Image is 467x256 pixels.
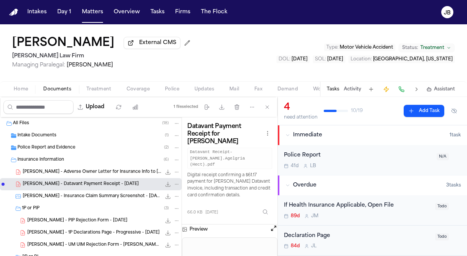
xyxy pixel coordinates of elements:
div: Open task: Declaration Page [278,226,467,256]
button: Download F. Martinez - PIP Rejection Form - 2.5.25 [164,217,172,224]
button: Add Task [366,84,376,95]
div: Declaration Page [284,232,431,240]
h3: Datavant Payment Receipt for [PERSON_NAME] [187,123,263,145]
span: [PERSON_NAME] - Adverse Owner Letter for Insurance Info to [PERSON_NAME] - [DATE] [23,169,161,175]
button: Overview [111,5,143,19]
div: 4 [284,101,318,114]
img: Finch Logo [9,9,18,16]
span: All Files [13,120,29,127]
text: JB [444,10,451,16]
button: Create Immediate Task [381,84,392,95]
h2: [PERSON_NAME] Law Firm [12,52,193,61]
button: Firms [172,5,193,19]
span: J M [311,213,318,219]
button: Change status from Treatment [398,43,455,52]
div: 1 file selected [174,104,198,109]
span: J L [311,243,317,249]
span: Status: [402,45,418,51]
span: Demand [277,86,298,92]
code: Datavant Receipt-[PERSON_NAME].Agelgria (Hect).pdf [187,148,272,169]
span: N/A [437,153,449,160]
span: Overdue [293,182,317,189]
button: Overdue3tasks [278,175,467,195]
a: Home [9,9,18,16]
span: Location : [351,57,372,62]
span: Todo [435,233,449,240]
span: 89d [291,213,300,219]
button: Make a Call [396,84,407,95]
button: Download J. Alegria - Adverse Owner Letter for Insurance Info to N. Ramirez - 7.9.25 [164,168,172,176]
button: Matters [79,5,106,19]
span: Updates [194,86,214,92]
a: Day 1 [54,5,74,19]
span: [DATE] [291,57,307,62]
span: 1 task [450,132,461,138]
span: 3 task s [446,182,461,188]
span: Coverage [127,86,150,92]
span: Type : [326,45,338,50]
span: Police Report and Evidence [17,145,75,151]
span: ( 2 ) [164,145,169,150]
button: Activity [344,86,361,92]
span: Home [14,86,28,92]
button: Edit matter name [12,36,114,50]
span: Immediate [293,131,322,139]
span: [GEOGRAPHIC_DATA], [US_STATE] [373,57,453,62]
span: Documents [43,86,71,92]
div: If Health Insurance Applicable, Open File [284,201,431,210]
span: Managing Paralegal: [12,62,65,68]
h1: [PERSON_NAME] [12,36,114,50]
button: Download J. Alegria - 1P Declarations Page - Progressive - 2.5.25 [164,229,172,237]
span: 10 / 19 [351,108,363,114]
button: Inspect [259,205,272,219]
button: Tasks [327,86,339,92]
span: 66.0 KB [187,210,202,215]
div: Open task: If Health Insurance Applicable, Open File [278,195,467,226]
div: Police Report [284,151,432,160]
a: Tasks [147,5,168,19]
button: Download J. Alegria - Insurance Claim Summary Screenshot - 3.23.25 [164,193,172,200]
span: SOL : [315,57,326,62]
span: [PERSON_NAME] [67,62,113,68]
span: Treatment [86,86,111,92]
button: Download J. Alegria - UM UIM Rejection Form - Fernando Martinez - 2.5.25 [164,241,172,249]
button: Immediate1task [278,125,467,145]
span: [PERSON_NAME] - Insurance Claim Summary Screenshot - [DATE] [23,193,161,200]
span: Insurance Information [17,157,64,163]
span: [DATE] [205,210,218,215]
button: The Flock [198,5,230,19]
span: [PERSON_NAME] - Datavant Payment Receipt - [DATE] [23,181,139,188]
button: Intakes [24,5,50,19]
h3: Preview [190,226,208,232]
button: Assistant [426,86,455,92]
span: Fax [254,86,262,92]
span: [DATE] [327,57,343,62]
span: ( 6 ) [164,158,169,162]
button: Upload [74,100,109,114]
span: Mail [229,86,239,92]
span: 84d [291,243,300,249]
div: Open task: Police Report [278,145,467,175]
span: 1P or PIP [22,205,39,212]
span: [PERSON_NAME] - 1P Declarations Page - Progressive - [DATE] [27,230,160,236]
p: Digital receipt confirming a $61.17 payment for [PERSON_NAME] Datavant invoice, including transac... [187,172,272,199]
span: Motor Vehicle Accident [340,45,393,50]
span: ( 3 ) [164,206,169,210]
span: ( 1 ) [165,133,169,137]
input: Search files [3,100,74,114]
button: Hide completed tasks (⌘⇧H) [447,105,461,117]
button: Add Task [404,105,444,117]
span: [PERSON_NAME] - UM UIM Rejection Form - [PERSON_NAME] - [DATE] [27,242,161,248]
button: Open preview [270,224,277,232]
span: Intake Documents [17,133,56,139]
span: Assistant [434,86,455,92]
span: DOL : [279,57,290,62]
span: 41d [291,163,299,169]
button: Edit SOL: 2027-03-23 [313,55,345,63]
span: L B [310,163,316,169]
